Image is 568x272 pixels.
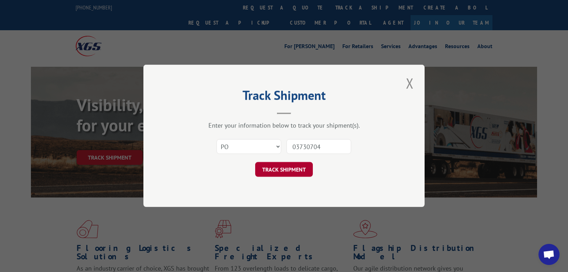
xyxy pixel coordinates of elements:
input: Number(s) [286,140,351,154]
h2: Track Shipment [179,90,389,104]
button: TRACK SHIPMENT [255,162,313,177]
div: Enter your information below to track your shipment(s). [179,122,389,130]
a: Open chat [538,244,560,265]
button: Close modal [404,73,416,93]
